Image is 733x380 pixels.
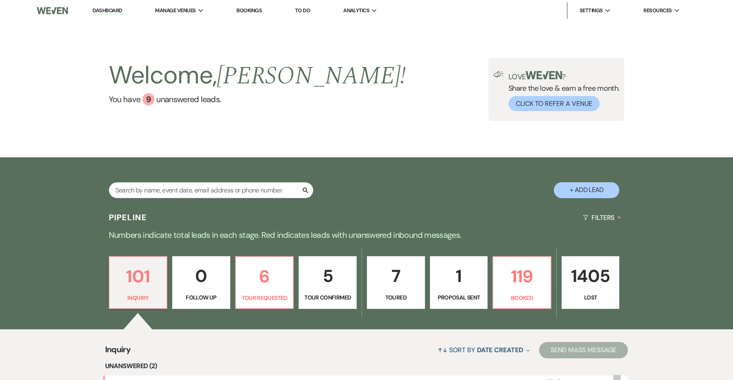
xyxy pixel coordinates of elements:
img: loud-speaker-illustration.svg [493,71,504,78]
p: 119 [498,263,546,290]
a: 5Tour Confirmed [299,256,357,309]
span: [PERSON_NAME] ! [217,57,406,95]
img: Weven Logo [37,2,68,19]
a: Bookings [236,7,262,14]
a: 6Tour Requested [235,256,294,309]
a: 0Follow Up [172,256,230,309]
div: 9 [142,93,155,105]
input: Search by name, event date, email address or phone number [109,182,313,198]
span: Settings [580,7,603,15]
span: Manage Venues [155,7,196,15]
a: 1405Lost [562,256,620,309]
span: Date Created [477,346,523,354]
img: weven-logo-green.svg [526,71,562,79]
li: Unanswered (2) [105,361,628,371]
button: Click to Refer a Venue [508,96,600,111]
a: Dashboard [92,7,122,15]
p: Inquiry [115,293,162,302]
p: 7 [372,262,420,290]
p: Tour Requested [241,293,288,302]
p: 5 [304,262,351,290]
p: 101 [115,263,162,290]
p: 0 [178,262,225,290]
p: Lost [567,293,614,302]
h3: Pipeline [109,212,147,223]
a: You have 9 unanswered leads. [109,93,406,105]
p: Toured [372,293,420,302]
div: Share the love & earn a free month. [504,71,620,111]
p: Follow Up [178,293,225,302]
span: Inquiry [105,343,131,361]
span: Resources [643,7,672,15]
span: ↑↓ [438,346,447,354]
p: 1 [435,262,483,290]
button: + Add Lead [554,182,619,198]
p: Tour Confirmed [304,293,351,302]
a: 101Inquiry [109,256,168,309]
p: Booked [498,293,546,302]
h2: Welcome, [109,58,406,93]
a: 1Proposal Sent [430,256,488,309]
a: 7Toured [367,256,425,309]
a: 119Booked [492,256,551,309]
p: 6 [241,263,288,290]
span: Analytics [343,7,369,15]
p: Numbers indicate total leads in each stage. Red indicates leads with unanswered inbound messages. [72,228,661,241]
p: Proposal Sent [435,293,483,302]
p: 1405 [567,262,614,290]
button: Sort By Date Created [434,339,533,361]
a: To Do [295,7,310,14]
p: Love ? [508,71,620,80]
button: Filters [580,207,624,228]
button: Send Mass Message [539,342,628,358]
